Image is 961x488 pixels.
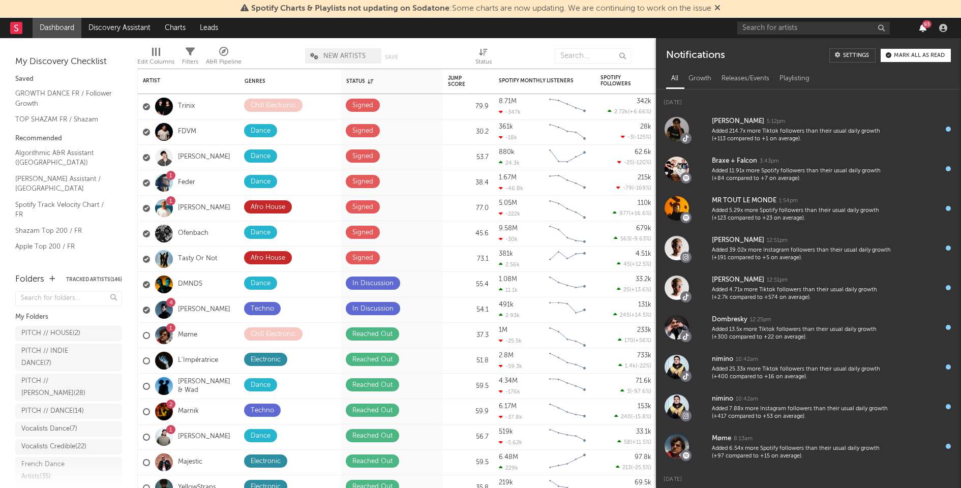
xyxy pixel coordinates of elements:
[634,186,650,191] span: -169 %
[621,414,631,420] span: 240
[712,247,891,262] div: Added 39.02x more Instagram followers than their usual daily growth (+191 compared to +5 on avera...
[629,109,650,115] span: +6.66 %
[143,78,219,84] div: Artist
[448,380,489,392] div: 59.5
[545,196,590,221] svg: Chart title
[617,439,651,445] div: ( )
[656,426,961,466] a: Møme8:13amAdded 6.54x more Spotify followers than their usual daily growth (+97 compared to +15 o...
[613,312,651,318] div: ( )
[634,160,650,166] span: -120 %
[843,53,869,58] div: Settings
[251,176,271,188] div: Dance
[251,379,271,391] div: Dance
[767,277,788,284] div: 12:51pm
[81,18,158,38] a: Discovery Assistant
[499,109,521,115] div: -347k
[251,278,271,290] div: Dance
[182,43,198,73] div: Filters
[499,479,513,486] div: 219k
[635,454,651,461] div: 97.8k
[545,399,590,424] svg: Chart title
[21,441,86,453] div: Vocalists Credible ( 22 )
[712,274,764,286] div: [PERSON_NAME]
[448,126,489,138] div: 30.2
[352,328,393,341] div: Reached Out
[448,329,489,342] div: 37.3
[385,54,398,60] button: Save
[767,118,785,126] div: 5:12pm
[555,48,631,64] input: Search...
[617,261,651,267] div: ( )
[545,272,590,297] svg: Chart title
[633,414,650,420] span: -15.8 %
[21,345,93,370] div: PITCH // INDIE DANCE ( 7 )
[627,135,633,140] span: -3
[352,405,393,417] div: Reached Out
[352,379,393,391] div: Reached Out
[545,348,590,374] svg: Chart title
[15,225,112,236] a: Shazam Top 200 / FR
[178,378,234,395] a: [PERSON_NAME] & Wad
[545,297,590,323] svg: Chart title
[617,286,651,293] div: ( )
[656,149,961,189] a: Braxe + Falcon3:43pmAdded 11.91x more Spotify followers than their usual daily growth (+84 compar...
[448,431,489,443] div: 56.7
[21,459,93,483] div: French Dance Artists ( 35 )
[750,316,771,324] div: 12:25pm
[499,174,517,181] div: 1.67M
[499,327,507,333] div: 1M
[15,404,122,419] a: PITCH // DANCE(14)
[448,177,489,189] div: 38.4
[178,331,197,340] a: Møme
[499,312,520,319] div: 2.93k
[137,56,174,68] div: Edit Columns
[499,276,517,283] div: 1.08M
[712,445,891,461] div: Added 6.54x more Spotify followers than their usual daily growth (+97 compared to +15 on average).
[352,252,373,264] div: Signed
[545,424,590,450] svg: Chart title
[767,237,788,245] div: 12:51pm
[499,338,522,344] div: -25.5k
[499,352,514,359] div: 2.8M
[499,301,514,308] div: 491k
[499,388,520,395] div: -176k
[499,378,518,384] div: 4.34M
[640,124,651,130] div: 28k
[137,43,174,73] div: Edit Columns
[712,353,733,365] div: nimino
[638,174,651,181] div: 215k
[545,323,590,348] svg: Chart title
[251,354,281,366] div: Electronic
[352,303,394,315] div: In Discussion
[15,374,122,401] a: PITCH // [PERSON_NAME](28)
[712,314,747,326] div: Dombresky
[635,149,651,156] div: 62.6k
[352,150,373,163] div: Signed
[656,268,961,308] a: [PERSON_NAME]12:51pmAdded 4.71x more Tiktok followers than their usual daily growth (+2.7k compar...
[251,328,296,341] div: Chill Electronic
[15,326,122,341] a: PITCH // HOUSE(2)
[251,455,281,468] div: Electronic
[638,403,651,410] div: 153k
[21,405,84,417] div: PITCH // DANCE ( 14 )
[206,43,242,73] div: A&R Pipeline
[15,344,122,371] a: PITCH // INDIE DANCE(7)
[352,100,373,112] div: Signed
[206,56,242,68] div: A&R Pipeline
[545,119,590,145] svg: Chart title
[656,466,961,486] div: [DATE]
[631,287,650,293] span: +13.6 %
[15,273,44,286] div: Folders
[712,155,757,167] div: Braxe + Falcon
[499,185,523,192] div: -46.8k
[736,395,758,403] div: 10:42am
[712,393,733,405] div: nimino
[251,5,711,13] span: : Some charts are now updating. We are continuing to work on the issue
[178,356,218,365] a: L'Impératrice
[616,185,651,191] div: ( )
[448,456,489,469] div: 59.5
[656,387,961,426] a: nimino10:42amAdded 7.88x more Instagram followers than their usual daily growth (+417 compared to...
[178,407,199,416] a: Marnik
[499,149,515,156] div: 880k
[251,430,271,442] div: Dance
